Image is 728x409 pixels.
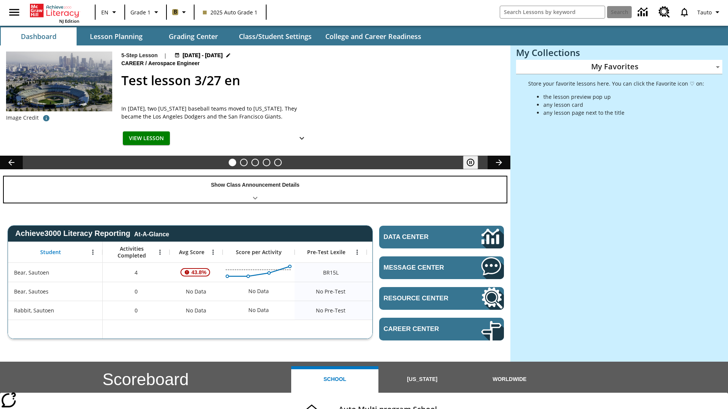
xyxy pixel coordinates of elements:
span: Pre-Test Lexile [307,249,345,256]
button: Profile/Settings [694,5,725,19]
span: Activities Completed [107,245,157,259]
a: Notifications [675,2,694,22]
span: / [145,60,147,66]
button: Worldwide [466,366,553,393]
div: No Data, Bear, Sautoes [367,282,439,301]
span: Resource Center [384,295,458,302]
button: Open Menu [154,247,166,258]
a: Resource Center, Will open in new tab [379,287,504,310]
span: 0 [135,287,138,295]
span: NJ Edition [59,18,79,24]
span: No Pre-Test, Bear, Sautoes [316,287,345,295]
button: Slide 1 Test lesson 3/27 en [229,159,236,166]
button: Slide 4 Pre-release lesson [263,159,270,166]
div: 4, Bear, Sautoen [103,263,169,282]
button: View Lesson [123,131,170,145]
div: Home [30,2,79,24]
button: College and Career Readiness [319,27,427,45]
p: Image Credit [6,114,39,122]
div: No Data, Bear, Sautoes [169,282,223,301]
span: B [174,7,177,17]
span: Beginning reader 15 Lexile, Bear, Sautoen [323,269,339,276]
button: Open Menu [351,247,363,258]
a: Resource Center, Will open in new tab [654,2,675,22]
button: Open Menu [207,247,219,258]
div: My Favorites [516,60,722,74]
div: Show Class Announcement Details [4,176,507,203]
h2: Test lesson 3/27 en [121,71,501,90]
a: Home [30,3,79,18]
button: Grade: Grade 1, Select a grade [127,5,164,19]
div: No Data, Rabbit, Sautoen [367,301,439,320]
span: Career Center [384,325,458,333]
button: Slide 2 Ask the Scientist: Furry Friends [240,159,248,166]
span: 4 [135,269,138,276]
span: No Data [182,284,210,299]
a: Data Center [633,2,654,23]
button: Aug 24 - Aug 24 Choose Dates [173,52,233,59]
span: In 1958, two New York baseball teams moved to California. They became the Los Angeles Dodgers and... [121,105,311,120]
span: 43.8% [188,265,210,279]
p: 5-Step Lesson [121,52,158,59]
p: Store your favorite lessons here. You can click the Favorite icon ♡ on: [528,80,704,87]
button: Class/Student Settings [233,27,318,45]
div: In [DATE], two [US_STATE] baseball teams moved to [US_STATE]. They became the Los Angeles Dodgers... [121,105,311,120]
span: Data Center [384,233,455,241]
div: 0, Rabbit, Sautoen [103,301,169,320]
p: Show Class Announcement Details [211,181,300,189]
span: Bear, Sautoen [14,269,49,276]
div: No Data, Rabbit, Sautoen [245,303,273,318]
div: No Data, Bear, Sautoes [245,284,273,299]
img: Dodgers stadium. [6,52,112,111]
li: any lesson page next to the title [543,109,704,117]
div: 0, Bear, Sautoes [103,282,169,301]
span: Avg Score [179,249,204,256]
button: Image credit: David Sucsy/E+/Getty Images [39,111,54,125]
button: [US_STATE] [378,366,466,393]
span: Grade 1 [130,8,151,16]
span: 2025 Auto Grade 1 [203,8,257,16]
button: Pause [463,156,478,169]
button: Boost Class color is light brown. Change class color [169,5,191,19]
span: 0 [135,306,138,314]
a: Career Center [379,318,504,340]
button: Show Details [294,131,309,145]
span: No Pre-Test, Rabbit, Sautoen [316,306,345,314]
span: Career [121,59,145,68]
button: School [291,366,378,393]
div: , 43.8%, Attention! This student's Average First Try Score of 43.8% is below 65%, Bear, Sautoen [169,263,223,282]
span: Bear, Sautoes [14,287,49,295]
span: EN [101,8,108,16]
span: No Data [182,303,210,318]
span: Message Center [384,264,458,272]
li: the lesson preview pop up [543,93,704,101]
div: At-A-Glance [134,229,169,238]
button: Grading Center [155,27,231,45]
input: search field [500,6,605,18]
span: Aerospace Engineer [148,59,201,68]
button: Lesson carousel, Next [488,156,510,169]
button: Language: EN, Select a language [98,5,122,19]
button: Open Menu [87,247,99,258]
span: Student [40,249,61,256]
a: Message Center [379,256,504,279]
button: Dashboard [1,27,77,45]
button: Slide 3 Cars of the Future? [251,159,259,166]
a: Data Center [379,226,504,248]
li: any lesson card [543,101,704,109]
button: Lesson Planning [78,27,154,45]
button: Open side menu [3,1,25,23]
button: Slide 5 Remembering Justice O'Connor [274,159,282,166]
span: Achieve3000 Literacy Reporting [15,229,169,238]
span: | [164,52,167,59]
div: Pause [463,156,486,169]
span: [DATE] - [DATE] [183,52,223,59]
div: 10 Lexile, ER, Based on the Lexile Reading measure, student is an Emerging Reader (ER) and will h... [367,263,439,282]
span: Rabbit, Sautoen [14,306,54,314]
h3: My Collections [516,47,722,58]
span: Tauto [697,8,712,16]
span: Score per Activity [236,249,282,256]
div: No Data, Rabbit, Sautoen [169,301,223,320]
